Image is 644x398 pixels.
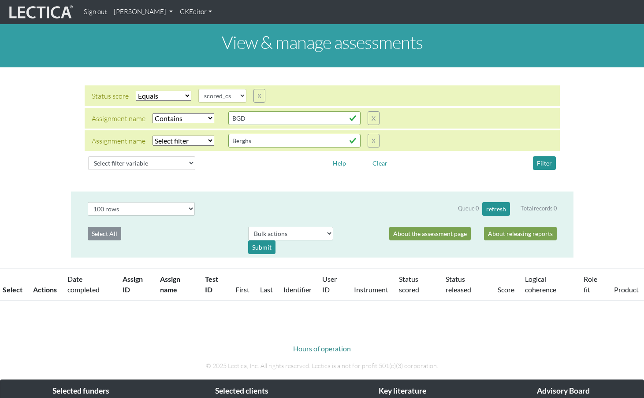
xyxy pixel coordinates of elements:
a: Product [614,285,639,294]
img: lecticalive [7,4,73,21]
p: © 2025 Lectica, Inc. All rights reserved. Lectica is a not for profit 501(c)(3) corporation. [78,361,567,371]
button: Select All [88,227,121,240]
div: Assignment name [92,113,145,124]
div: Queue 0 Total records 0 [458,202,557,216]
div: Submit [248,240,275,254]
a: Hours of operation [293,344,351,353]
a: [PERSON_NAME] [110,4,176,21]
a: Last [260,285,273,294]
a: Sign out [80,4,110,21]
a: Status scored [399,275,419,294]
button: Clear [369,156,391,170]
a: Status released [446,275,471,294]
a: Identifier [283,285,312,294]
button: X [368,111,380,125]
a: Date completed [67,275,100,294]
a: Help [329,158,350,166]
th: Actions [28,269,62,301]
a: Logical coherence [525,275,556,294]
div: Assignment name [92,136,145,146]
button: X [253,89,265,103]
div: Status score [92,91,129,101]
th: Assign ID [117,269,155,301]
a: Instrument [354,285,388,294]
th: Assign name [155,269,200,301]
a: About the assessment page [389,227,471,240]
a: About releasing reports [484,227,557,240]
a: Role fit [584,275,597,294]
button: refresh [482,202,510,216]
button: X [368,134,380,147]
button: Filter [533,156,556,170]
button: Help [329,156,350,170]
a: First [235,285,249,294]
th: Test ID [200,269,230,301]
a: CKEditor [176,4,216,21]
a: User ID [322,275,337,294]
a: Score [498,285,514,294]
